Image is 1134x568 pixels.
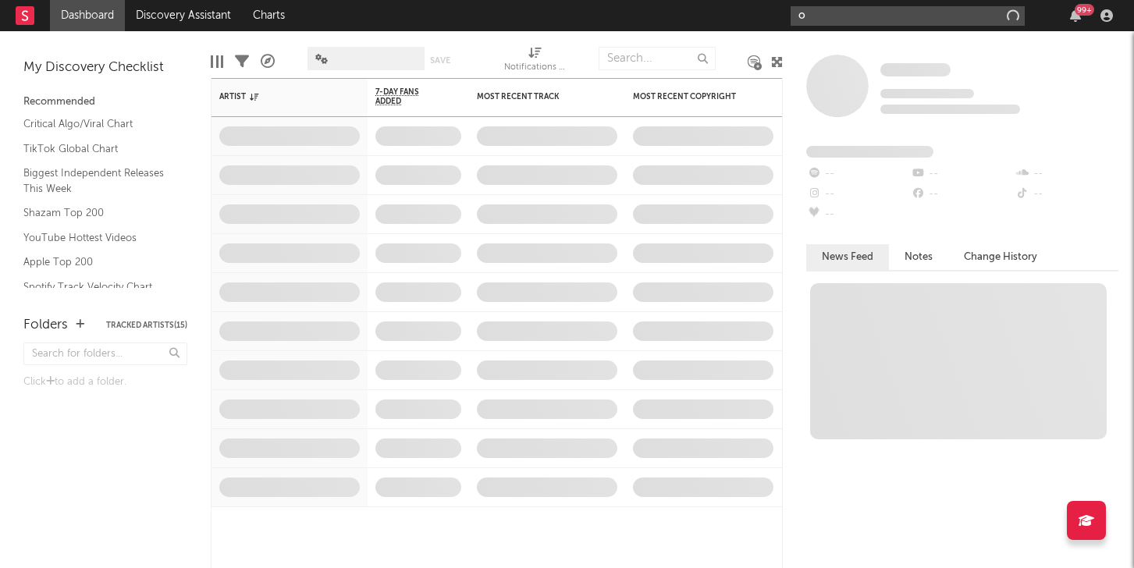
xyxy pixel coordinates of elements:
input: Search for folders... [23,343,187,365]
div: -- [806,184,910,204]
span: Some Artist [880,63,951,76]
div: Filters [235,39,249,84]
a: Critical Algo/Viral Chart [23,115,172,133]
div: -- [806,164,910,184]
a: TikTok Global Chart [23,140,172,158]
button: Notes [889,244,948,270]
button: Change History [948,244,1053,270]
div: Folders [23,316,68,335]
a: Biggest Independent Releases This Week [23,165,172,197]
div: -- [1015,164,1118,184]
button: 99+ [1070,9,1081,22]
div: -- [1015,184,1118,204]
div: Recommended [23,93,187,112]
span: 0 fans last week [880,105,1020,114]
span: 7-Day Fans Added [375,87,438,106]
button: Save [430,56,450,65]
input: Search for artists [791,6,1025,26]
a: Some Artist [880,62,951,78]
div: Notifications (Artist) [504,59,567,77]
span: Fans Added by Platform [806,146,933,158]
div: -- [910,164,1014,184]
div: My Discovery Checklist [23,59,187,77]
div: Artist [219,92,336,101]
div: Edit Columns [211,39,223,84]
div: -- [806,204,910,225]
div: Notifications (Artist) [504,39,567,84]
span: Tracking Since: [DATE] [880,89,974,98]
button: News Feed [806,244,889,270]
a: Apple Top 200 [23,254,172,271]
a: Spotify Track Velocity Chart [23,279,172,296]
div: Most Recent Copyright [633,92,750,101]
div: Click to add a folder. [23,373,187,392]
div: -- [910,184,1014,204]
div: 99 + [1075,4,1094,16]
button: Tracked Artists(15) [106,321,187,329]
div: Most Recent Track [477,92,594,101]
input: Search... [599,47,716,70]
div: A&R Pipeline [261,39,275,84]
a: Shazam Top 200 [23,204,172,222]
a: YouTube Hottest Videos [23,229,172,247]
